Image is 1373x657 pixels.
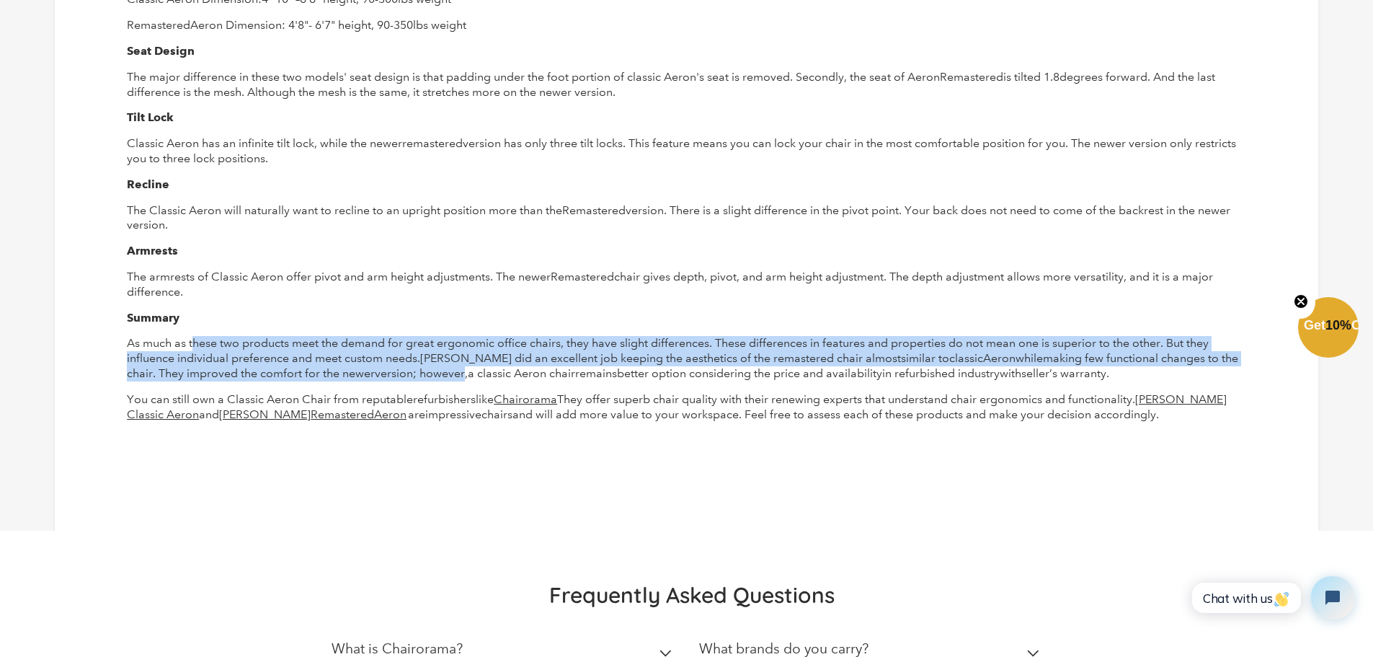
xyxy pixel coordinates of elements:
span: Tilt Lock [127,110,174,124]
span: [PERSON_NAME] [219,407,311,421]
span: They improved the comfort for the newer [159,366,375,380]
span: a classic Aeron chair [468,366,575,380]
h2: What is Chairorama? [332,640,463,657]
span: The major difference in these two models' seat design is that padding under the foot portion of c... [127,70,940,84]
span: version. There is a slight difference in the pivot point. Your back does not need to come of the ... [127,203,1230,232]
span: ive [466,407,481,421]
span: Seat Design [127,44,195,58]
span: in refurbished industry [882,366,1000,380]
span: r [575,366,579,380]
span: making few functional changes to the chair. [127,351,1238,380]
span: with [1000,366,1021,380]
span: emains [579,366,617,380]
span: ile [1031,351,1043,365]
a: Chairorama [494,392,557,406]
span: Aeron Dimension: 4'8"- 6'7" height, 90-350lbs weight [190,18,466,32]
span: As much as these two products meet the demand for great ergonomic office chairs, they have slight... [127,336,1209,365]
span: impress [425,407,466,421]
span: The armrests of Classic Aeron offer pivot and arm height adjustments. The newer [127,270,551,283]
span: Aeron [374,407,406,421]
span: chairs [481,407,512,421]
span: better option considering the price and availability [617,366,882,380]
h2: What brands do you carry? [699,640,868,657]
span: wh [1016,351,1031,365]
span: like [476,392,494,406]
span: Summary [127,311,179,325]
span: and will add more value to your workspace. Feel free to assess each of these products and make yo... [512,407,1159,421]
span: seller’s warranty. [1021,366,1109,380]
span: Aeron [983,351,1016,365]
span: is tilted 1.8degrees forward. And the last difference is the mesh. Although the mesh is the same,... [127,70,1215,99]
span: version has only three tilt locks. This feature means you can lock your chair in the most comfort... [127,136,1236,165]
h2: Frequently Asked Questions [332,581,1052,609]
span: Recline [127,177,169,191]
span: The Classic Aeron will naturally want to recline to an upright position more than the [127,203,562,217]
div: Get10%OffClose teaser [1298,299,1359,359]
span: Remastered [562,203,626,217]
span: and [199,407,219,421]
span: 10% [1325,318,1351,332]
span: You can still own a Classic Aeron Chair from reputable [127,392,413,406]
a: [PERSON_NAME]RemasteredAeron [219,407,406,421]
span: [PERSON_NAME] did an excellent job keeping the aesthetics of the remastered chair almost [420,351,901,365]
span: refurbishers [413,392,476,406]
span: are [408,407,425,421]
span: version; [375,366,417,380]
span: Remastered [127,18,190,32]
span: however, [419,366,468,380]
span: classic [949,351,983,365]
span: Armrests [127,244,178,257]
span: Remastered [940,70,1003,84]
span: similar to [901,351,949,365]
iframe: Tidio Chat [1176,564,1367,632]
span: chair gives depth, pivot, and arm height adjustment. The depth adjustment allows more versatility... [127,270,1213,299]
a: [PERSON_NAME] Classic Aeron [127,392,1227,421]
span: Remastered [551,270,614,283]
span: Remastered [311,407,374,421]
span: They offer superb chair quality with their renewing experts that understand chair ergonomics and ... [557,392,1135,406]
span: Get Off [1304,318,1370,332]
span: remastered [402,136,463,150]
span: Classic Aeron has an infinite tilt lock, while the newer [127,136,402,150]
button: Close teaser [1287,286,1315,319]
